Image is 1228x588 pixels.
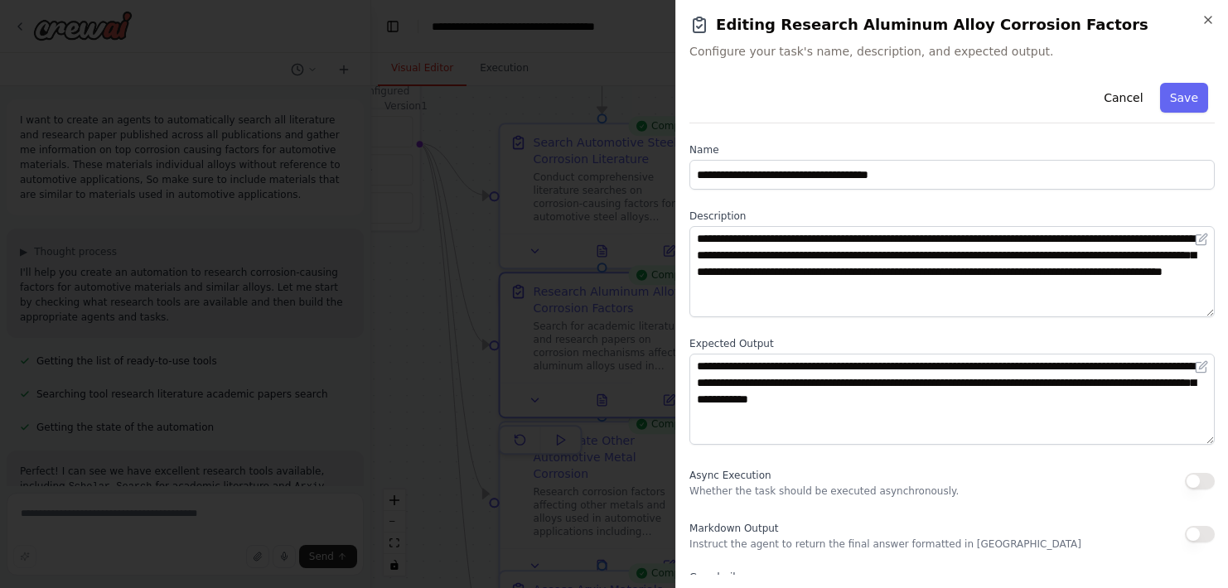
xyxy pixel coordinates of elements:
span: Async Execution [689,470,771,481]
label: Expected Output [689,337,1215,350]
button: Open in editor [1192,357,1211,377]
p: Whether the task should be executed asynchronously. [689,484,959,498]
label: Description [689,210,1215,223]
h2: Editing Research Aluminum Alloy Corrosion Factors [689,13,1215,36]
p: Instruct the agent to return the final answer formatted in [GEOGRAPHIC_DATA] [689,537,1081,551]
span: Markdown Output [689,523,778,534]
button: Save [1160,83,1208,113]
button: Cancel [1094,83,1153,113]
label: Name [689,143,1215,157]
button: Open in editor [1192,229,1211,249]
label: Guardrail [689,571,1215,584]
span: Configure your task's name, description, and expected output. [689,43,1215,60]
